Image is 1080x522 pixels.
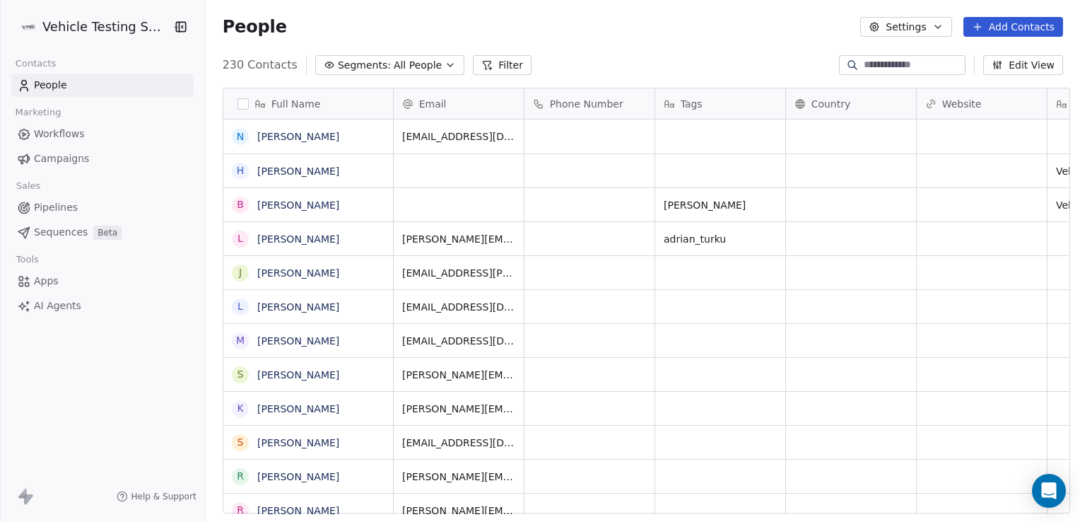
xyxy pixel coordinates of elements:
[786,88,916,119] div: Country
[34,225,88,240] span: Sequences
[942,97,982,111] span: Website
[257,131,339,142] a: [PERSON_NAME]
[394,88,524,119] div: Email
[239,265,242,280] div: J
[237,231,243,246] div: L
[402,504,515,518] span: [PERSON_NAME][EMAIL_ADDRESS][PERSON_NAME][DOMAIN_NAME]
[42,18,168,36] span: Vehicle Testing Solutions
[860,17,951,37] button: Settings
[93,226,122,240] span: Beta
[963,17,1063,37] button: Add Contacts
[11,269,194,293] a: Apps
[257,335,339,347] a: [PERSON_NAME]
[811,97,851,111] span: Country
[11,147,194,170] a: Campaigns
[11,122,194,146] a: Workflows
[236,333,245,348] div: M
[257,505,339,516] a: [PERSON_NAME]
[257,267,339,279] a: [PERSON_NAME]
[402,334,515,348] span: [EMAIL_ADDRESS][DOMAIN_NAME]
[34,298,81,313] span: AI Agents
[34,78,67,93] span: People
[402,129,515,144] span: [EMAIL_ADDRESS][DOMAIN_NAME]
[402,436,515,450] span: [EMAIL_ADDRESS][DOMAIN_NAME]
[664,232,777,246] span: adrian_turku
[402,300,515,314] span: [EMAIL_ADDRESS][DOMAIN_NAME]
[223,120,394,514] div: grid
[9,102,67,123] span: Marketing
[10,175,47,197] span: Sales
[681,97,703,111] span: Tags
[34,274,59,289] span: Apps
[10,249,45,270] span: Tools
[402,402,515,416] span: [PERSON_NAME][EMAIL_ADDRESS][PERSON_NAME][DOMAIN_NAME]
[419,97,447,111] span: Email
[237,401,243,416] div: K
[983,55,1063,75] button: Edit View
[11,221,194,244] a: SequencesBeta
[117,491,196,502] a: Help & Support
[257,199,339,211] a: [PERSON_NAME]
[257,471,339,482] a: [PERSON_NAME]
[473,55,532,75] button: Filter
[237,435,243,450] div: S
[34,127,85,141] span: Workflows
[402,470,515,484] span: [PERSON_NAME][EMAIL_ADDRESS][DOMAIN_NAME]
[550,97,623,111] span: Phone Number
[257,301,339,313] a: [PERSON_NAME]
[131,491,196,502] span: Help & Support
[664,198,777,212] span: [PERSON_NAME]
[237,299,243,314] div: L
[236,163,244,178] div: H
[237,469,244,484] div: R
[1032,474,1066,508] div: Open Intercom Messenger
[402,266,515,280] span: [EMAIL_ADDRESS][PERSON_NAME][DOMAIN_NAME]
[17,15,162,39] button: Vehicle Testing Solutions
[237,503,244,518] div: R
[257,403,339,414] a: [PERSON_NAME]
[271,97,321,111] span: Full Name
[917,88,1047,119] div: Website
[9,53,62,74] span: Contacts
[11,294,194,318] a: AI Agents
[655,88,785,119] div: Tags
[20,18,37,35] img: VTS%20Logo%20Darker.png
[236,129,243,144] div: N
[394,58,442,73] span: All People
[237,367,243,382] div: S
[257,233,339,245] a: [PERSON_NAME]
[402,232,515,246] span: [PERSON_NAME][EMAIL_ADDRESS][DOMAIN_NAME]
[338,58,391,73] span: Segments:
[34,200,78,215] span: Pipelines
[11,74,194,97] a: People
[257,369,339,381] a: [PERSON_NAME]
[237,197,244,212] div: B
[223,57,298,74] span: 230 Contacts
[11,196,194,219] a: Pipelines
[223,16,287,37] span: People
[257,437,339,448] a: [PERSON_NAME]
[524,88,655,119] div: Phone Number
[34,151,89,166] span: Campaigns
[223,88,393,119] div: Full Name
[257,166,339,177] a: [PERSON_NAME]
[402,368,515,382] span: [PERSON_NAME][EMAIL_ADDRESS][PERSON_NAME][DOMAIN_NAME]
